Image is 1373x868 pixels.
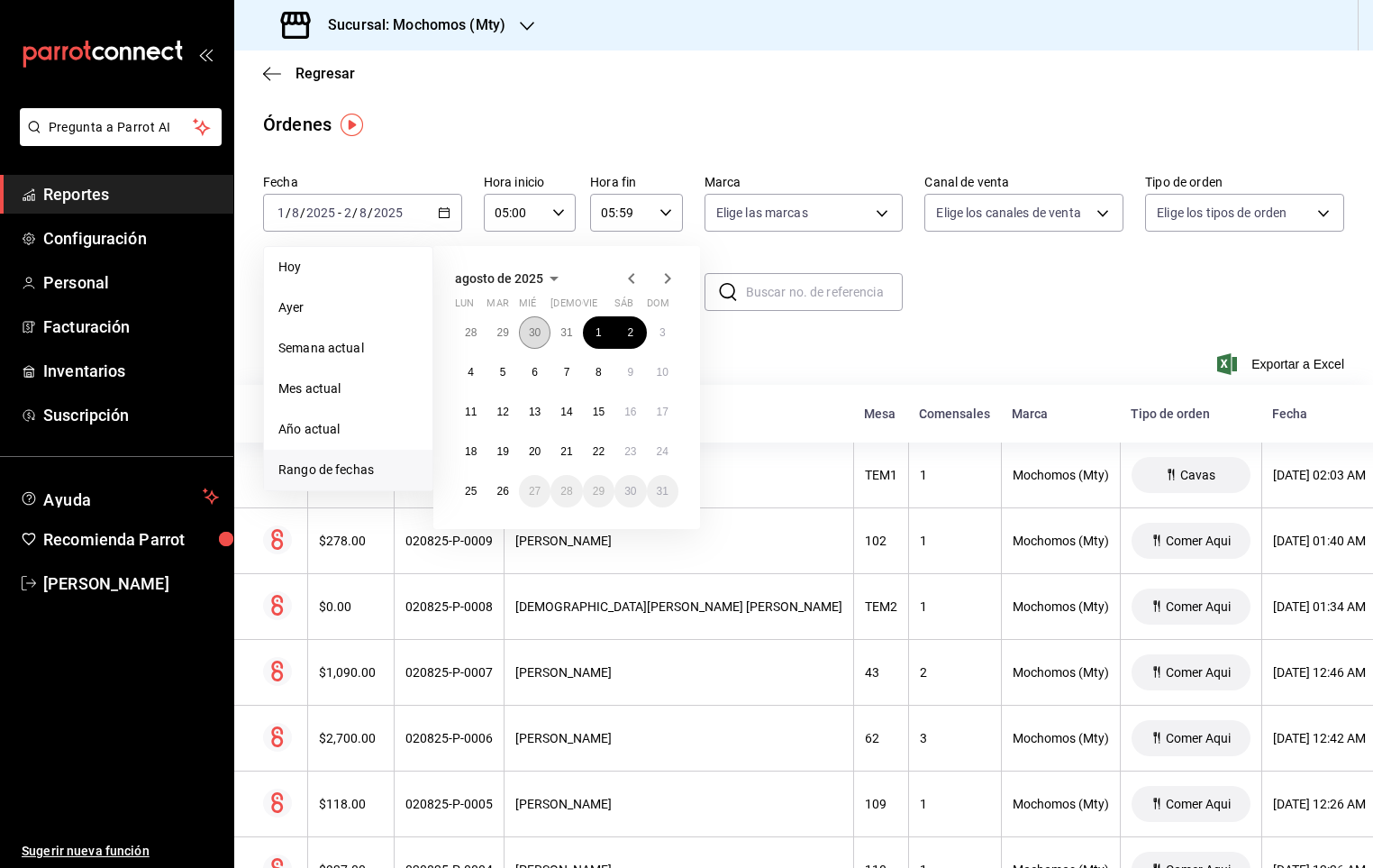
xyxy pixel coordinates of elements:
[278,339,418,358] span: Semana actual
[486,435,518,468] button: 19 de agosto de 2025
[278,298,418,317] span: Ayer
[496,326,508,339] abbr: 29 de julio de 2025
[1013,797,1109,811] div: Mochomos (Mty)
[920,468,990,482] div: 1
[43,486,195,507] span: Ayuda
[1131,407,1250,421] div: Tipo de orden
[583,297,597,316] abbr: viernes
[515,731,842,745] div: [PERSON_NAME]
[465,485,477,498] abbr: 25 de agosto de 2025
[338,206,341,220] span: -
[550,297,657,316] abbr: jueves
[1273,665,1366,680] div: [DATE] 12:46 AM
[314,14,505,36] h3: Sucursal: Mochomos (Mty)
[865,797,897,811] div: 109
[43,226,219,251] span: Configuración
[865,468,897,482] div: TEM1
[647,356,678,388] button: 10 de agosto de 2025
[647,475,678,507] button: 31 de agosto de 2025
[300,206,305,220] span: /
[455,475,486,507] button: 25 de agosto de 2025
[465,326,477,339] abbr: 28 de julio de 2025
[405,599,493,614] div: 020825-P-0008
[657,485,668,498] abbr: 31 de agosto de 2025
[455,316,486,349] button: 28 de julio de 2025
[560,326,572,339] abbr: 31 de julio de 2025
[1273,797,1366,811] div: [DATE] 12:26 AM
[529,406,541,418] abbr: 13 de agosto de 2025
[659,326,666,339] abbr: 3 de agosto de 2025
[920,599,990,614] div: 1
[865,731,897,745] div: 62
[1013,665,1109,680] div: Mochomos (Mty)
[1273,468,1366,482] div: [DATE] 02:03 AM
[43,182,219,206] span: Reportes
[519,356,550,388] button: 6 de agosto de 2025
[455,435,486,468] button: 18 de agosto de 2025
[319,599,383,614] div: $0.00
[455,271,543,286] span: agosto de 2025
[455,268,565,289] button: agosto de 2025
[319,731,383,745] div: $2,700.00
[583,396,614,428] button: 15 de agosto de 2025
[486,396,518,428] button: 12 de agosto de 2025
[263,176,462,188] label: Fecha
[593,445,605,458] abbr: 22 de agosto de 2025
[496,406,508,418] abbr: 12 de agosto de 2025
[278,379,418,398] span: Mes actual
[1273,731,1366,745] div: [DATE] 12:42 AM
[550,475,582,507] button: 28 de agosto de 2025
[529,326,541,339] abbr: 30 de julio de 2025
[263,111,332,138] div: Órdenes
[486,475,518,507] button: 26 de agosto de 2025
[647,316,678,349] button: 3 de agosto de 2025
[865,534,897,548] div: 102
[319,534,383,548] div: $278.00
[550,396,582,428] button: 14 de agosto de 2025
[614,316,646,349] button: 2 de agosto de 2025
[496,485,508,498] abbr: 26 de agosto de 2025
[278,258,418,277] span: Hoy
[291,206,300,220] input: --
[583,316,614,349] button: 1 de agosto de 2025
[1221,353,1344,375] button: Exportar a Excel
[13,131,222,150] a: Pregunta a Parrot AI
[1273,534,1366,548] div: [DATE] 01:40 AM
[1159,731,1238,745] span: Comer Aqui
[550,316,582,349] button: 31 de julio de 2025
[1159,599,1238,614] span: Comer Aqui
[43,359,219,383] span: Inventarios
[278,461,418,480] span: Rango de fechas
[319,665,383,680] div: $1,090.00
[865,599,897,614] div: TEM2
[373,206,404,220] input: ----
[296,65,355,82] span: Regresar
[593,485,605,498] abbr: 29 de agosto de 2025
[486,297,508,316] abbr: martes
[352,206,358,220] span: /
[486,356,518,388] button: 5 de agosto de 2025
[20,108,222,146] button: Pregunta a Parrot AI
[614,396,646,428] button: 16 de agosto de 2025
[277,206,286,220] input: --
[746,274,904,310] input: Buscar no. de referencia
[343,206,352,220] input: --
[1013,599,1109,614] div: Mochomos (Mty)
[405,797,493,811] div: 020825-P-0005
[22,842,219,861] span: Sugerir nueva función
[624,406,636,418] abbr: 16 de agosto de 2025
[596,366,602,379] abbr: 8 de agosto de 2025
[455,356,486,388] button: 4 de agosto de 2025
[519,475,550,507] button: 27 de agosto de 2025
[865,665,897,680] div: 43
[43,270,219,295] span: Personal
[624,445,636,458] abbr: 23 de agosto de 2025
[515,599,842,614] div: [DEMOGRAPHIC_DATA][PERSON_NAME] [PERSON_NAME]
[1159,534,1238,548] span: Comer Aqui
[657,406,668,418] abbr: 17 de agosto de 2025
[936,204,1080,222] span: Elige los canales de venta
[1157,204,1287,222] span: Elige los tipos de orden
[614,356,646,388] button: 9 de agosto de 2025
[1013,731,1109,745] div: Mochomos (Mty)
[583,356,614,388] button: 8 de agosto de 2025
